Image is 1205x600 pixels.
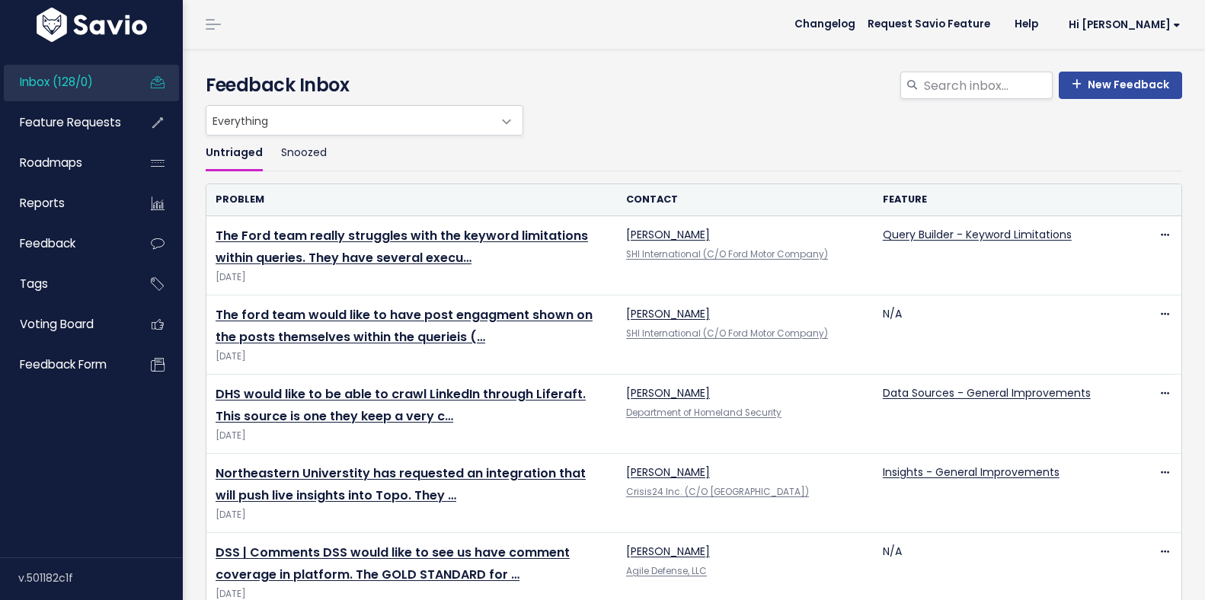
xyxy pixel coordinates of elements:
a: [PERSON_NAME] [626,464,710,480]
a: Feedback [4,226,126,261]
a: Agile Defense, LLC [626,565,707,577]
input: Search inbox... [922,72,1053,99]
span: Tags [20,276,48,292]
span: Hi [PERSON_NAME] [1069,19,1181,30]
span: [DATE] [216,507,608,523]
a: SHI International (C/O Ford Motor Company) [626,327,828,340]
span: Reports [20,195,65,211]
td: N/A [874,295,1130,375]
a: Northeastern Universtity has requested an integration that will push live insights into Topo. They … [216,464,586,504]
a: Query Builder - Keyword Limitations [883,227,1072,242]
a: Data Sources - General Improvements [883,385,1091,401]
th: Contact [617,184,874,215]
a: DHS would like to be able to crawl LinkedIn through Liferaft. This source is one they keep a very c… [216,385,586,425]
span: Everything [206,105,523,136]
span: Roadmaps [20,155,82,171]
a: Help [1002,13,1050,36]
a: [PERSON_NAME] [626,544,710,559]
a: [PERSON_NAME] [626,385,710,401]
span: [DATE] [216,270,608,286]
a: Feedback form [4,347,126,382]
a: DSS | Comments DSS would like to see us have comment coverage in platform. The GOLD STANDARD for … [216,544,570,583]
a: Request Savio Feature [855,13,1002,36]
a: Untriaged [206,136,263,171]
a: The Ford team really struggles with the keyword limitations within queries. They have several execu… [216,227,588,266]
span: Everything [206,106,492,135]
span: Voting Board [20,316,94,332]
a: [PERSON_NAME] [626,227,710,242]
ul: Filter feature requests [206,136,1182,171]
span: [DATE] [216,428,608,444]
a: Reports [4,186,126,221]
a: Snoozed [281,136,327,171]
span: Feedback form [20,356,107,372]
th: Feature [874,184,1130,215]
a: Feature Requests [4,105,126,140]
a: Department of Homeland Security [626,407,781,419]
a: Inbox (128/0) [4,65,126,100]
img: logo-white.9d6f32f41409.svg [33,8,151,42]
div: v.501182c1f [18,558,183,598]
span: Changelog [794,19,855,30]
h4: Feedback Inbox [206,72,1182,99]
a: Voting Board [4,307,126,342]
span: Feedback [20,235,75,251]
span: Inbox (128/0) [20,74,93,90]
a: The ford team would like to have post engagment shown on the posts themselves within the querieis (… [216,306,593,346]
a: Hi [PERSON_NAME] [1050,13,1193,37]
a: SHI International (C/O Ford Motor Company) [626,248,828,260]
a: [PERSON_NAME] [626,306,710,321]
span: Feature Requests [20,114,121,130]
span: [DATE] [216,349,608,365]
a: Insights - General Improvements [883,464,1060,480]
th: Problem [206,184,617,215]
a: Roadmaps [4,145,126,180]
a: New Feedback [1059,72,1182,99]
a: Tags [4,266,126,302]
a: Crisis24 Inc. (C/O [GEOGRAPHIC_DATA]) [626,486,809,498]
